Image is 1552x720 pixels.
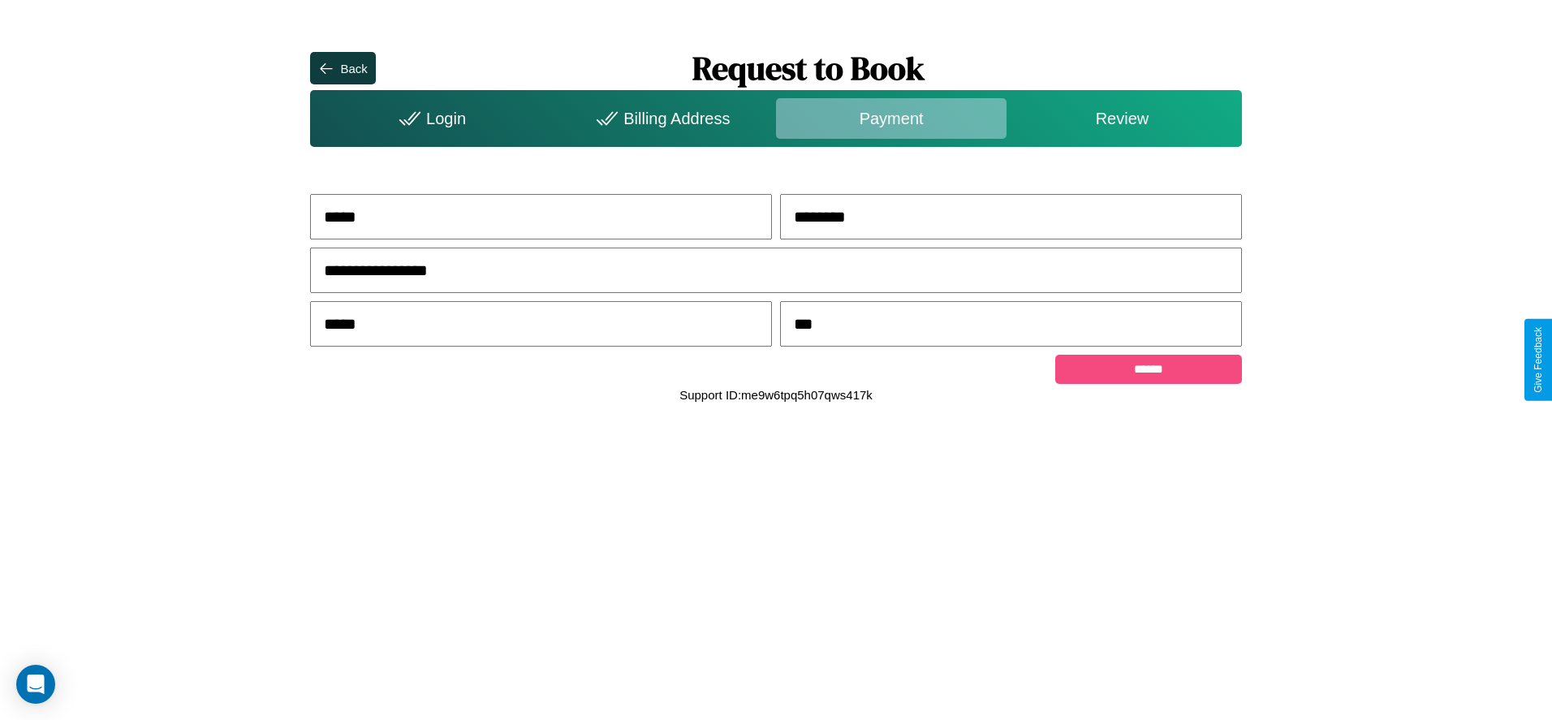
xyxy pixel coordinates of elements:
div: Login [314,98,545,139]
div: Payment [776,98,1007,139]
div: Back [340,62,367,75]
h1: Request to Book [376,46,1242,90]
p: Support ID: me9w6tpq5h07qws417k [679,384,873,406]
div: Give Feedback [1533,327,1544,393]
div: Review [1007,98,1237,139]
div: Open Intercom Messenger [16,665,55,704]
button: Back [310,52,375,84]
div: Billing Address [545,98,776,139]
